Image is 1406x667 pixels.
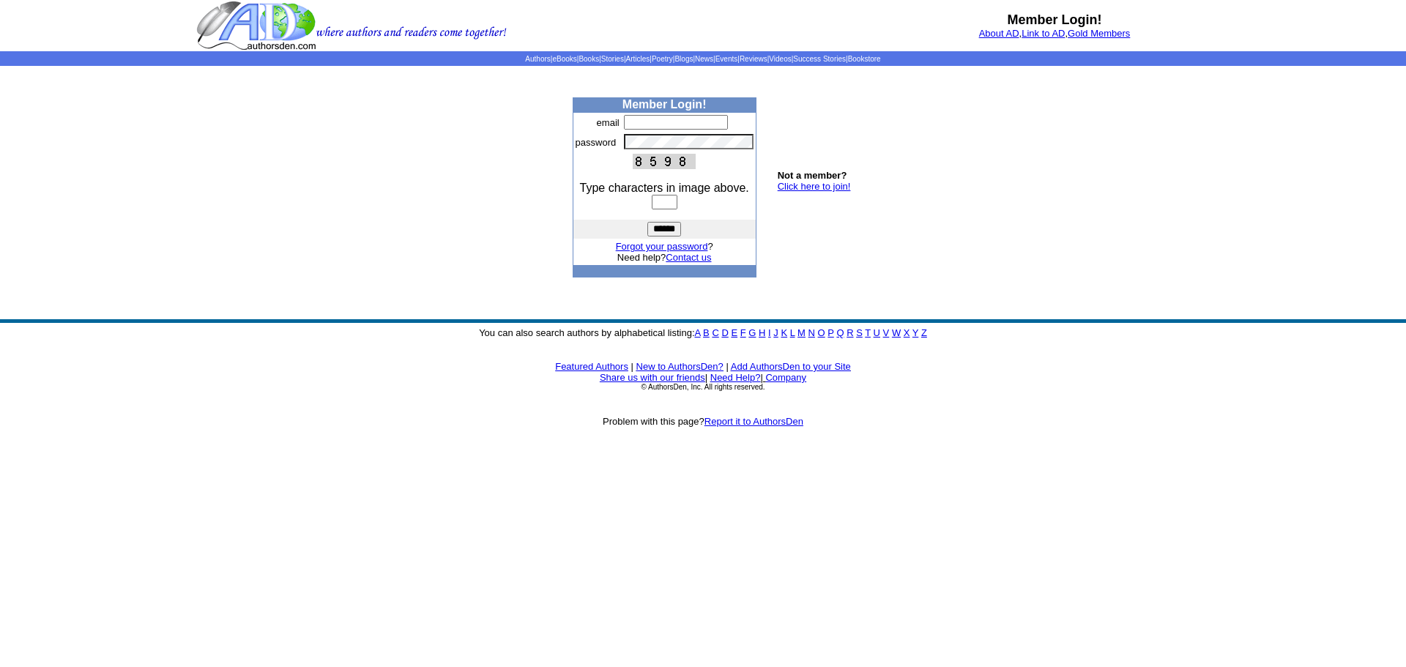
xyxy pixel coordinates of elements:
[576,137,617,148] font: password
[636,361,724,372] a: New to AuthorsDen?
[580,182,749,194] font: Type characters in image above.
[631,361,633,372] font: |
[765,372,806,383] a: Company
[695,327,701,338] a: A
[748,327,756,338] a: G
[921,327,927,338] a: Z
[674,55,693,63] a: Blogs
[555,361,628,372] a: Featured Authors
[703,327,710,338] a: B
[616,241,713,252] font: ?
[778,181,851,192] a: Click here to join!
[525,55,880,63] span: | | | | | | | | | | | |
[773,327,778,338] a: J
[721,327,728,338] a: D
[726,361,728,372] font: |
[600,372,705,383] a: Share us with our friends
[712,327,718,338] a: C
[797,327,806,338] a: M
[695,55,713,63] a: News
[652,55,673,63] a: Poetry
[597,117,620,128] font: email
[731,361,851,372] a: Add AuthorsDen to your Site
[768,327,771,338] a: I
[892,327,901,338] a: W
[836,327,844,338] a: Q
[740,327,746,338] a: F
[847,327,853,338] a: R
[790,327,795,338] a: L
[1008,12,1102,27] b: Member Login!
[731,327,737,338] a: E
[848,55,881,63] a: Bookstore
[715,55,738,63] a: Events
[759,327,765,338] a: H
[818,327,825,338] a: O
[979,28,1019,39] a: About AD
[705,372,707,383] font: |
[601,55,624,63] a: Stories
[704,416,803,427] a: Report it to AuthorsDen
[769,55,791,63] a: Videos
[781,327,787,338] a: K
[874,327,880,338] a: U
[622,98,707,111] b: Member Login!
[552,55,576,63] a: eBooks
[579,55,599,63] a: Books
[616,241,708,252] a: Forgot your password
[1022,28,1065,39] a: Link to AD
[760,372,806,383] font: |
[912,327,918,338] a: Y
[865,327,871,338] a: T
[740,55,767,63] a: Reviews
[641,383,765,391] font: © AuthorsDen, Inc. All rights reserved.
[710,372,761,383] a: Need Help?
[603,416,803,427] font: Problem with this page?
[827,327,833,338] a: P
[479,327,927,338] font: You can also search authors by alphabetical listing:
[904,327,910,338] a: X
[626,55,650,63] a: Articles
[883,327,890,338] a: V
[856,327,863,338] a: S
[633,154,696,169] img: This Is CAPTCHA Image
[666,252,711,263] a: Contact us
[778,170,847,181] b: Not a member?
[808,327,815,338] a: N
[979,28,1131,39] font: , ,
[1068,28,1130,39] a: Gold Members
[793,55,846,63] a: Success Stories
[617,252,712,263] font: Need help?
[525,55,550,63] a: Authors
